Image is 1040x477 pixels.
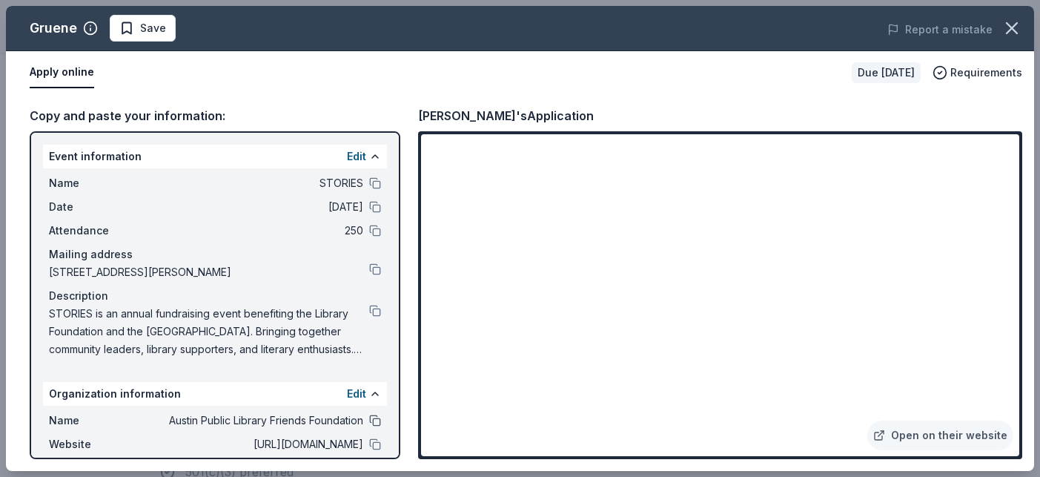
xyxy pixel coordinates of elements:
[43,145,387,168] div: Event information
[110,15,176,42] button: Save
[49,246,381,263] div: Mailing address
[148,222,363,240] span: 250
[140,19,166,37] span: Save
[347,148,366,165] button: Edit
[49,435,148,453] span: Website
[148,174,363,192] span: STORIES
[887,21,993,39] button: Report a mistake
[148,412,363,430] span: Austin Public Library Friends Foundation
[43,382,387,406] div: Organization information
[49,412,148,430] span: Name
[49,305,369,358] span: STORIES is an annual fundraising event benefiting the Library Foundation and the [GEOGRAPHIC_DATA...
[950,64,1022,82] span: Requirements
[49,287,381,305] div: Description
[49,174,148,192] span: Name
[933,64,1022,82] button: Requirements
[30,16,77,40] div: Gruene
[30,57,94,88] button: Apply online
[49,263,369,281] span: [STREET_ADDRESS][PERSON_NAME]
[852,62,921,83] div: Due [DATE]
[867,421,1013,450] a: Open on their website
[49,222,148,240] span: Attendance
[418,106,594,125] div: [PERSON_NAME]'s Application
[49,198,148,216] span: Date
[30,106,400,125] div: Copy and paste your information:
[148,198,363,216] span: [DATE]
[347,385,366,403] button: Edit
[148,435,363,453] span: [URL][DOMAIN_NAME]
